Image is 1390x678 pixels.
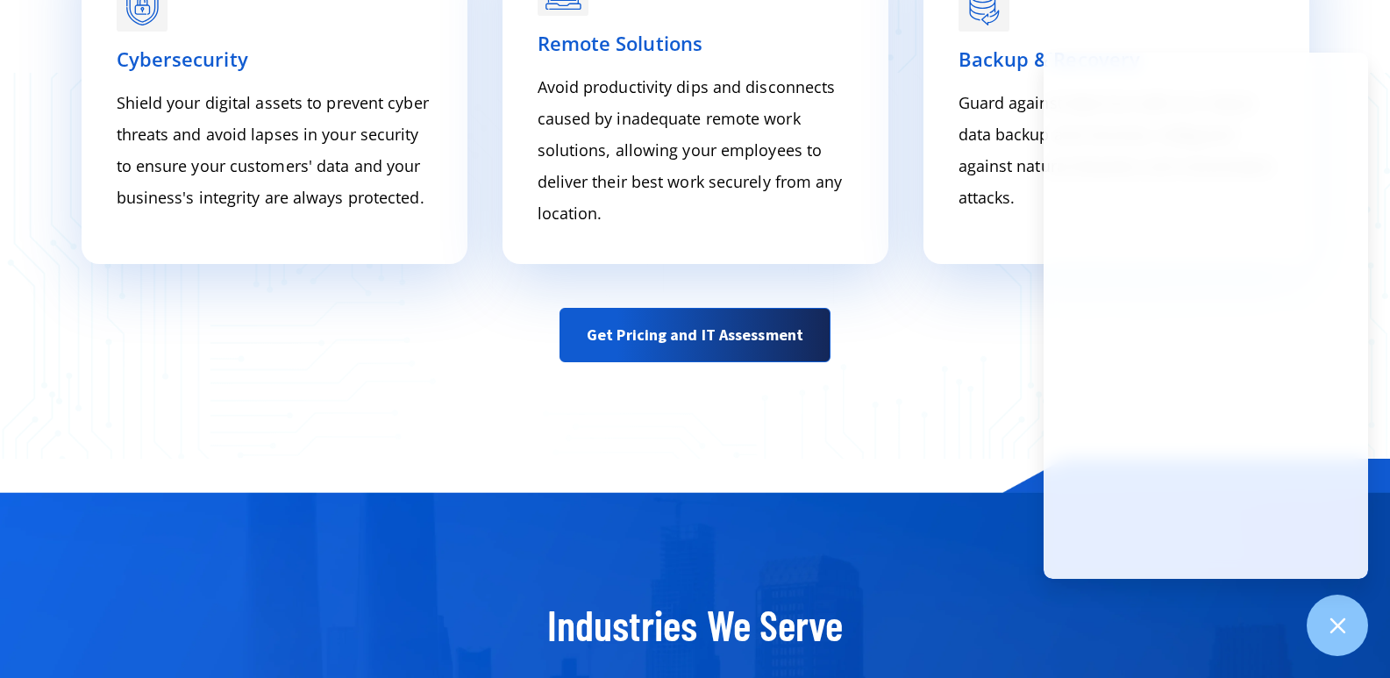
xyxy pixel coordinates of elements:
iframe: Chatgenie Messenger [1044,53,1368,579]
p: Industries We Serve [64,597,1327,652]
a: Get Pricing and IT Assessment [560,308,830,362]
span: Cybersecurity [117,46,248,72]
span: Remote Solutions [538,30,703,56]
span: Backup & Recovery [959,46,1141,72]
p: Shield your digital assets to prevent cyber threats and avoid lapses in your security to ensure y... [117,87,432,213]
p: Avoid productivity dips and disconnects caused by inadequate remote work solutions, allowing your... [538,71,853,229]
p: Guard against data loss with our robust data backup and recovery. Safeguard against natural disas... [959,87,1274,213]
span: Get Pricing and IT Assessment [587,318,803,353]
